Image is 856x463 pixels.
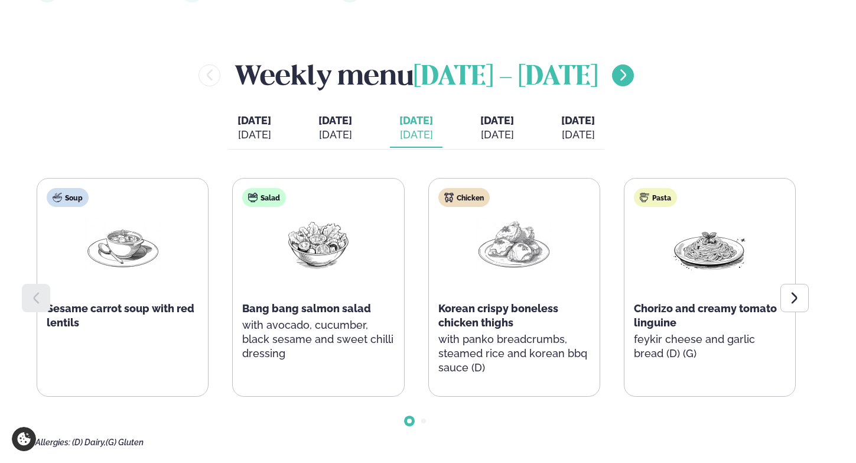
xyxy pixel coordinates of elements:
[390,109,442,148] button: [DATE] [DATE]
[612,64,634,86] button: menu-btn-right
[561,128,595,142] div: [DATE]
[198,64,220,86] button: menu-btn-left
[634,332,786,361] p: feykir cheese and garlic bread (D) (G)
[407,419,412,423] span: Go to slide 1
[399,128,433,142] div: [DATE]
[242,188,286,207] div: Salad
[561,114,595,127] span: [DATE]
[471,109,523,148] button: [DATE] [DATE]
[242,302,371,315] span: Bang bang salmon salad
[85,216,161,271] img: Soup.png
[399,114,433,128] span: [DATE]
[281,216,356,271] img: Salad.png
[228,109,281,148] button: [DATE] [DATE]
[237,114,271,127] span: [DATE]
[480,114,514,127] span: [DATE]
[634,302,777,329] span: Chorizo and creamy tomato linguine
[248,193,258,202] img: salad.svg
[640,193,649,202] img: pasta.svg
[235,56,598,94] h2: Weekly menu
[106,438,144,447] span: (G) Gluten
[552,109,604,148] button: [DATE] [DATE]
[309,109,362,148] button: [DATE] [DATE]
[72,438,106,447] span: (D) Dairy,
[242,318,394,361] p: with avocado, cucumber, black sesame and sweet chilli dressing
[35,438,70,447] span: Allergies:
[634,188,677,207] div: Pasta
[438,302,558,329] span: Korean crispy boneless chicken thighs
[438,188,490,207] div: Chicken
[318,128,352,142] div: [DATE]
[318,114,352,127] span: [DATE]
[12,427,36,451] a: Cookie settings
[47,188,89,207] div: Soup
[476,216,552,271] img: Chicken-thighs.png
[444,193,454,202] img: chicken.svg
[53,193,62,202] img: soup.svg
[47,302,194,329] span: Sesame carrot soup with red lentils
[672,216,747,271] img: Spagetti.png
[414,64,598,90] span: [DATE] - [DATE]
[438,332,590,375] p: with panko breadcrumbs, steamed rice and korean bbq sauce (D)
[480,128,514,142] div: [DATE]
[421,419,426,423] span: Go to slide 2
[237,128,271,142] div: [DATE]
